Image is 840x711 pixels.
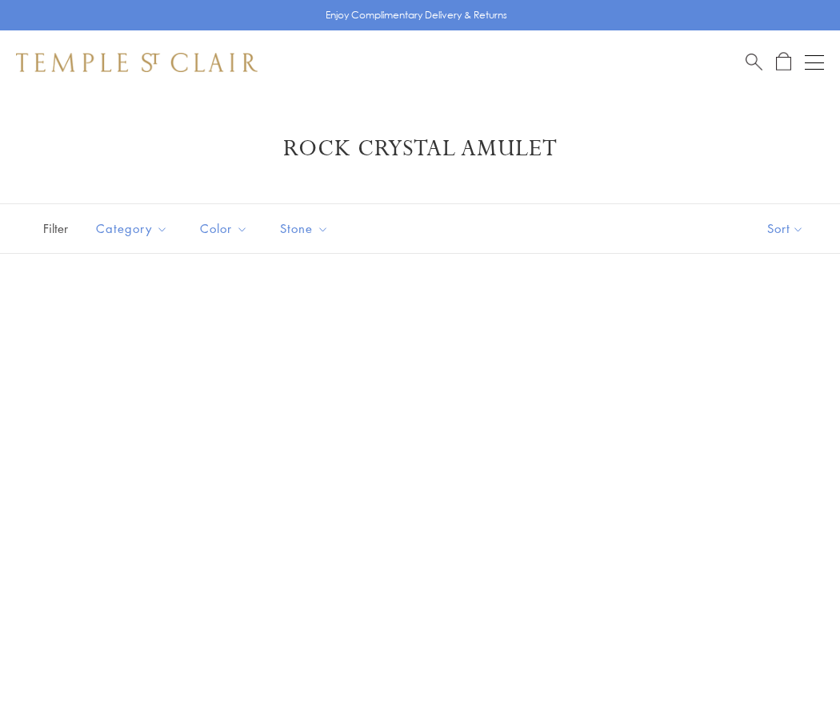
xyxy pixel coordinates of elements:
[40,135,800,163] h1: Rock Crystal Amulet
[272,219,341,239] span: Stone
[188,211,260,247] button: Color
[16,53,258,72] img: Temple St. Clair
[326,7,507,23] p: Enjoy Complimentary Delivery & Returns
[84,211,180,247] button: Category
[731,204,840,253] button: Show sort by
[192,219,260,239] span: Color
[88,219,180,239] span: Category
[776,52,791,72] a: Open Shopping Bag
[746,52,762,72] a: Search
[805,53,824,72] button: Open navigation
[268,211,341,247] button: Stone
